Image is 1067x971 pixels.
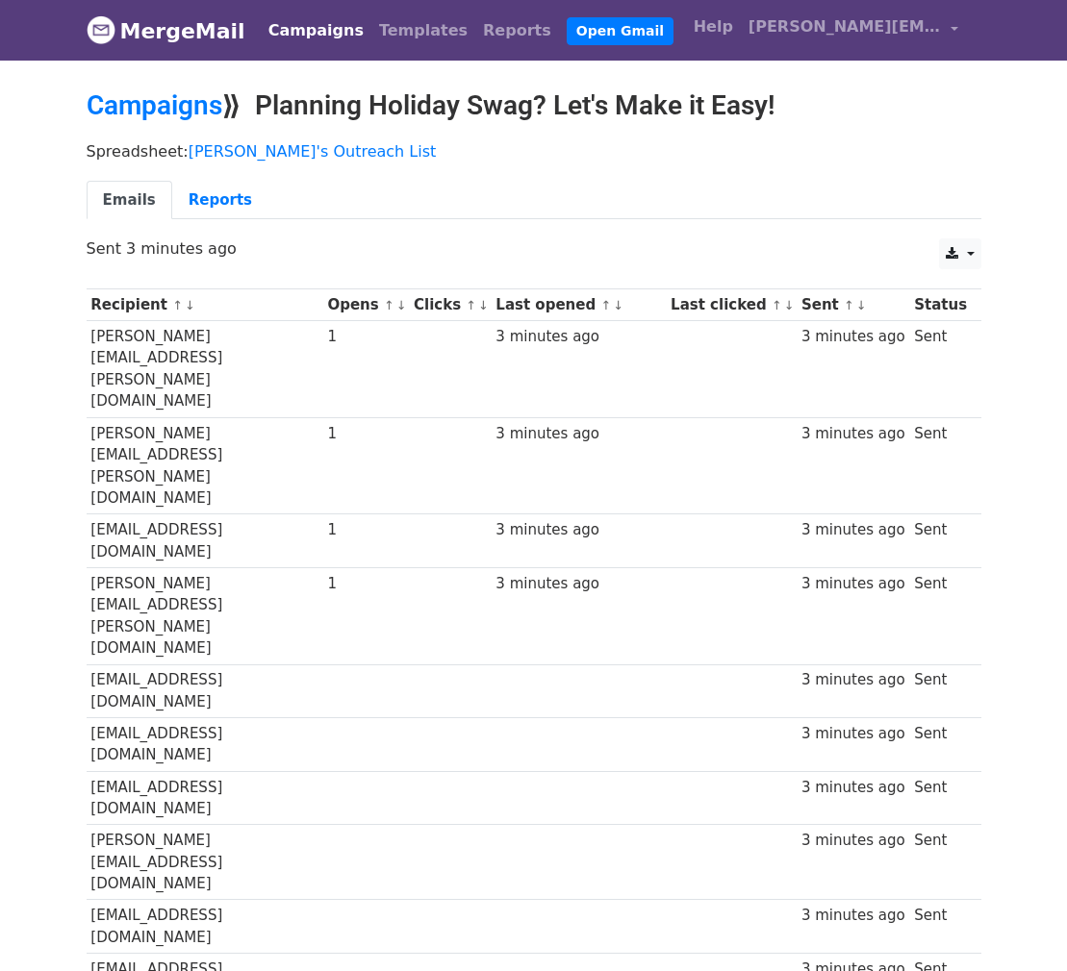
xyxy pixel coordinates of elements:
[909,664,971,718] td: Sent
[87,15,115,44] img: MergeMail logo
[87,417,323,514] td: [PERSON_NAME][EMAIL_ADDRESS][PERSON_NAME][DOMAIN_NAME]
[801,830,905,852] div: 3 minutes ago
[686,8,741,46] a: Help
[909,771,971,825] td: Sent
[87,238,981,259] p: Sent 3 minutes ago
[600,298,611,312] a: ↑
[87,718,323,772] td: [EMAIL_ADDRESS][DOMAIN_NAME]
[87,900,323,954] td: [EMAIL_ADDRESS][DOMAIN_NAME]
[87,89,981,122] h2: ⟫ Planning Holiday Swag? Let's Make it Easy!
[492,289,667,321] th: Last opened
[87,825,323,900] td: [PERSON_NAME][EMAIL_ADDRESS][DOMAIN_NAME]
[909,567,971,664] td: Sent
[87,181,172,220] a: Emails
[801,905,905,927] div: 3 minutes ago
[495,423,661,445] div: 3 minutes ago
[856,298,867,312] a: ↓
[185,298,195,312] a: ↓
[495,573,661,595] div: 3 minutes ago
[87,664,323,718] td: [EMAIL_ADDRESS][DOMAIN_NAME]
[189,142,437,161] a: [PERSON_NAME]'s Outreach List
[327,519,404,541] div: 1
[261,12,371,50] a: Campaigns
[909,417,971,514] td: Sent
[327,423,404,445] div: 1
[87,321,323,418] td: [PERSON_NAME][EMAIL_ADDRESS][PERSON_NAME][DOMAIN_NAME]
[909,321,971,418] td: Sent
[87,567,323,664] td: [PERSON_NAME][EMAIL_ADDRESS][PERSON_NAME][DOMAIN_NAME]
[495,519,661,541] div: 3 minutes ago
[784,298,795,312] a: ↓
[801,777,905,799] div: 3 minutes ago
[172,181,268,220] a: Reports
[801,669,905,691] div: 3 minutes ago
[666,289,797,321] th: Last clicked
[909,514,971,568] td: Sent
[87,289,323,321] th: Recipient
[172,298,183,312] a: ↑
[567,17,673,45] a: Open Gmail
[801,519,905,541] div: 3 minutes ago
[87,771,323,825] td: [EMAIL_ADDRESS][DOMAIN_NAME]
[613,298,623,312] a: ↓
[327,573,404,595] div: 1
[844,298,854,312] a: ↑
[466,298,476,312] a: ↑
[475,12,559,50] a: Reports
[801,423,905,445] div: 3 minutes ago
[87,514,323,568] td: [EMAIL_ADDRESS][DOMAIN_NAME]
[478,298,489,312] a: ↓
[87,141,981,162] p: Spreadsheet:
[327,326,404,348] div: 1
[909,718,971,772] td: Sent
[87,89,222,121] a: Campaigns
[909,825,971,900] td: Sent
[323,289,410,321] th: Opens
[741,8,966,53] a: [PERSON_NAME][EMAIL_ADDRESS][PERSON_NAME][DOMAIN_NAME]
[396,298,407,312] a: ↓
[371,12,475,50] a: Templates
[495,326,661,348] div: 3 minutes ago
[384,298,394,312] a: ↑
[801,723,905,745] div: 3 minutes ago
[801,326,905,348] div: 3 minutes ago
[409,289,491,321] th: Clicks
[801,573,905,595] div: 3 minutes ago
[749,15,941,38] span: [PERSON_NAME][EMAIL_ADDRESS][PERSON_NAME][DOMAIN_NAME]
[772,298,782,312] a: ↑
[87,11,245,51] a: MergeMail
[909,900,971,954] td: Sent
[797,289,909,321] th: Sent
[909,289,971,321] th: Status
